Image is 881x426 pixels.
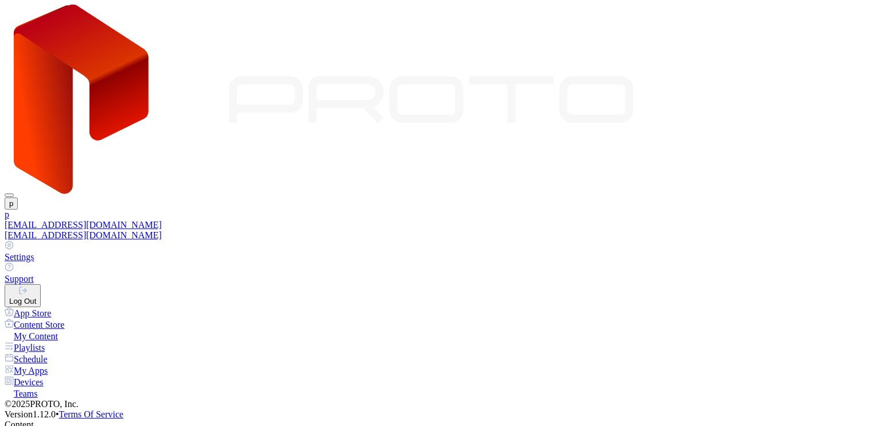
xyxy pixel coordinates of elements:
[5,365,876,376] a: My Apps
[5,353,876,365] a: Schedule
[5,210,876,241] a: p[EMAIL_ADDRESS][DOMAIN_NAME][EMAIL_ADDRESS][DOMAIN_NAME]
[5,262,876,284] a: Support
[5,220,876,230] div: [EMAIL_ADDRESS][DOMAIN_NAME]
[9,297,36,305] div: Log Out
[5,409,59,419] span: Version 1.12.0 •
[5,342,876,353] a: Playlists
[59,409,124,419] a: Terms Of Service
[5,330,876,342] a: My Content
[5,388,876,399] a: Teams
[5,376,876,388] a: Devices
[5,319,876,330] a: Content Store
[5,241,876,262] a: Settings
[5,399,876,409] div: © 2025 PROTO, Inc.
[5,274,876,284] div: Support
[5,284,41,307] button: Log Out
[5,252,876,262] div: Settings
[5,197,18,210] button: p
[5,230,876,241] div: [EMAIL_ADDRESS][DOMAIN_NAME]
[5,307,876,319] a: App Store
[5,210,876,220] div: p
